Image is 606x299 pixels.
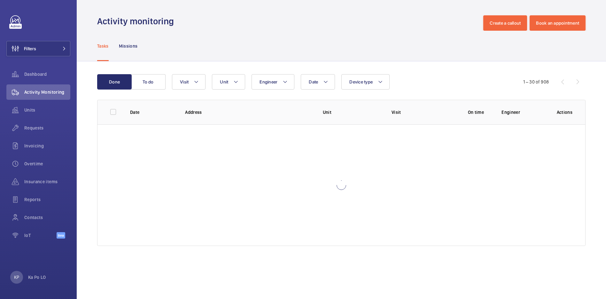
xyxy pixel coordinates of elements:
[460,109,491,115] p: On time
[24,71,70,77] span: Dashboard
[14,274,19,280] p: KP
[530,15,586,31] button: Book an appointment
[6,41,70,56] button: Filters
[309,79,318,84] span: Date
[180,79,189,84] span: Visit
[392,109,450,115] p: Visit
[252,74,294,90] button: Engineer
[28,274,46,280] p: Ka Po LO
[172,74,206,90] button: Visit
[24,143,70,149] span: Invoicing
[260,79,277,84] span: Engineer
[97,43,109,49] p: Tasks
[57,232,65,239] span: Beta
[501,109,546,115] p: Engineer
[24,214,70,221] span: Contacts
[557,109,572,115] p: Actions
[24,89,70,95] span: Activity Monitoring
[131,74,166,90] button: To do
[24,232,57,239] span: IoT
[301,74,335,90] button: Date
[24,161,70,167] span: Overtime
[24,178,70,185] span: Insurance items
[220,79,228,84] span: Unit
[185,109,313,115] p: Address
[212,74,245,90] button: Unit
[24,45,36,52] span: Filters
[24,196,70,203] span: Reports
[483,15,527,31] button: Create a callout
[24,125,70,131] span: Requests
[97,15,178,27] h1: Activity monitoring
[97,74,132,90] button: Done
[323,109,381,115] p: Unit
[341,74,390,90] button: Device type
[24,107,70,113] span: Units
[349,79,373,84] span: Device type
[130,109,175,115] p: Date
[119,43,138,49] p: Missions
[523,79,549,85] div: 1 – 30 of 908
